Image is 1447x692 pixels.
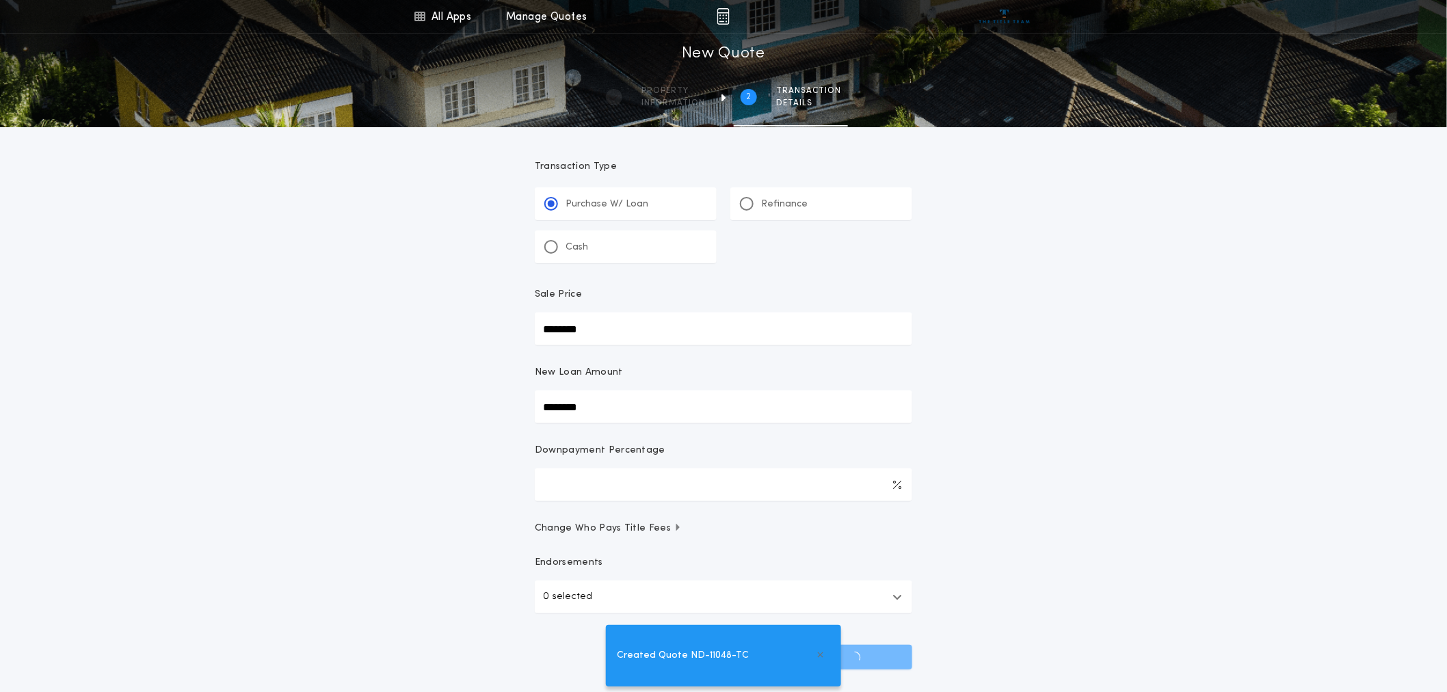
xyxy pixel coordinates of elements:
[979,10,1031,23] img: vs-icon
[535,160,912,174] p: Transaction Type
[566,241,588,254] p: Cash
[776,85,841,96] span: Transaction
[747,92,752,103] h2: 2
[641,85,705,96] span: Property
[776,98,841,109] span: details
[535,366,623,380] p: New Loan Amount
[535,312,912,345] input: Sale Price
[761,198,808,211] p: Refinance
[543,589,592,605] p: 0 selected
[566,198,648,211] p: Purchase W/ Loan
[535,556,912,570] p: Endorsements
[617,648,749,663] span: Created Quote ND-11048-TC
[535,288,582,302] p: Sale Price
[535,581,912,613] button: 0 selected
[682,43,765,65] h1: New Quote
[535,468,912,501] input: Downpayment Percentage
[641,98,705,109] span: information
[535,390,912,423] input: New Loan Amount
[535,522,682,535] span: Change Who Pays Title Fees
[535,444,665,457] p: Downpayment Percentage
[535,522,912,535] button: Change Who Pays Title Fees
[717,8,730,25] img: img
